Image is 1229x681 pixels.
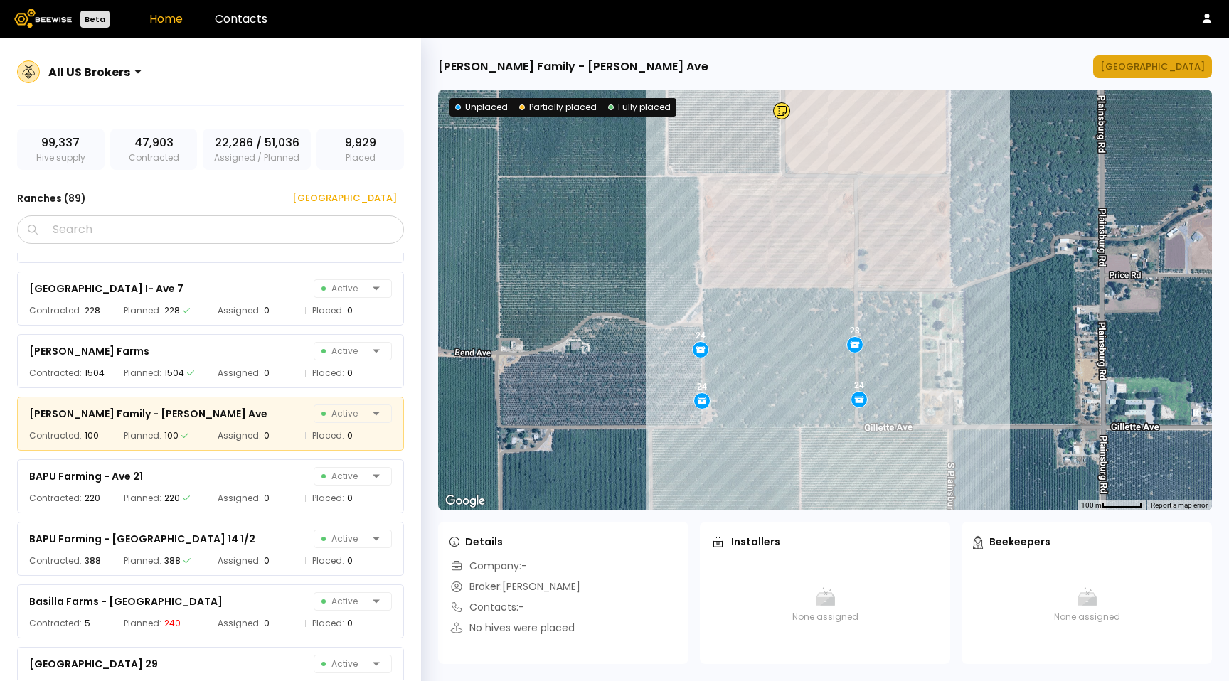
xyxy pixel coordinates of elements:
span: Contracted: [29,366,82,380]
span: Active [321,343,367,360]
div: [PERSON_NAME] Family - [PERSON_NAME] Ave [29,405,267,422]
div: 24 [696,331,706,340]
div: Assigned / Planned [203,129,311,170]
span: Active [321,280,367,297]
div: BAPU Farming - [GEOGRAPHIC_DATA] 14 1/2 [29,530,255,547]
div: 228 [85,304,100,318]
div: 28 [850,326,860,336]
img: Beewise logo [14,9,72,28]
div: 0 [264,304,270,318]
span: Planned: [124,304,161,318]
div: [GEOGRAPHIC_DATA] [1100,60,1205,74]
div: Beta [80,11,110,28]
span: Active [321,468,367,485]
div: Company: - [449,559,527,574]
span: Active [321,593,367,610]
div: Broker: [PERSON_NAME] [449,579,580,594]
span: Assigned: [218,616,261,631]
div: [PERSON_NAME] Family - [PERSON_NAME] Ave [438,58,708,75]
div: 100 [85,429,99,443]
span: Assigned: [218,491,261,505]
span: Planned: [124,554,161,568]
span: 9,929 [345,134,376,151]
div: [GEOGRAPHIC_DATA] [282,191,397,205]
div: BAPU Farming - Ave 21 [29,468,143,485]
span: Planned: [124,366,161,380]
span: Contracted: [29,554,82,568]
a: Report a map error [1151,501,1208,509]
span: Assigned: [218,429,261,443]
div: 388 [85,554,101,568]
div: Details [449,535,503,549]
span: Active [321,655,367,672]
div: None assigned [711,559,939,651]
div: 0 [347,491,353,505]
div: Contacts: - [449,600,524,615]
div: 1504 [164,366,184,380]
button: [GEOGRAPHIC_DATA] [275,187,404,210]
div: Fully placed [608,101,671,114]
div: 220 [85,491,100,505]
div: Hive supply [17,129,105,170]
span: Planned: [124,491,161,505]
span: Placed: [312,304,344,318]
div: All US Brokers [48,63,130,81]
span: 99,337 [41,134,80,151]
div: [GEOGRAPHIC_DATA] I- Ave 7 [29,280,183,297]
div: Beekeepers [973,535,1050,549]
span: Active [321,405,367,422]
div: 388 [164,554,181,568]
span: Assigned: [218,554,261,568]
div: 0 [264,366,270,380]
div: 0 [264,554,270,568]
div: 0 [264,429,270,443]
span: Placed: [312,429,344,443]
div: Partially placed [519,101,597,114]
div: Installers [711,535,780,549]
span: Placed: [312,491,344,505]
span: Placed: [312,616,344,631]
span: 22,286 / 51,036 [215,134,299,151]
span: Contracted: [29,616,82,631]
div: Contracted [110,129,198,170]
div: 24 [854,380,864,390]
a: Home [149,11,183,27]
span: Placed: [312,366,344,380]
div: 0 [347,366,353,380]
div: Basilla Farms - [GEOGRAPHIC_DATA] [29,593,223,610]
div: 0 [347,554,353,568]
span: Planned: [124,616,161,631]
div: 240 [164,616,181,631]
span: Contracted: [29,429,82,443]
div: 24 [697,382,707,392]
div: Placed [316,129,404,170]
span: Contracted: [29,304,82,318]
button: Map Scale: 100 m per 53 pixels [1077,500,1146,510]
div: 220 [164,491,180,505]
div: No hives were placed [449,621,575,636]
span: 47,903 [134,134,174,151]
div: 228 [164,304,180,318]
a: Open this area in Google Maps (opens a new window) [442,492,489,510]
span: Contracted: [29,491,82,505]
img: Google [442,492,489,510]
span: Placed: [312,554,344,568]
span: Assigned: [218,366,261,380]
div: 5 [85,616,90,631]
div: 0 [264,616,270,631]
button: [GEOGRAPHIC_DATA] [1093,55,1212,78]
div: 0 [264,491,270,505]
span: Active [321,530,367,547]
div: 100 [164,429,179,443]
div: 0 [347,429,353,443]
div: [GEOGRAPHIC_DATA] 29 [29,655,158,672]
span: 100 m [1081,501,1102,509]
div: None assigned [973,559,1201,651]
span: Assigned: [218,304,261,318]
span: Planned: [124,429,161,443]
h3: Ranches ( 89 ) [17,188,86,208]
div: Unplaced [455,101,508,114]
div: 0 [347,304,353,318]
div: 0 [347,616,353,631]
div: [PERSON_NAME] Farms [29,343,149,360]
